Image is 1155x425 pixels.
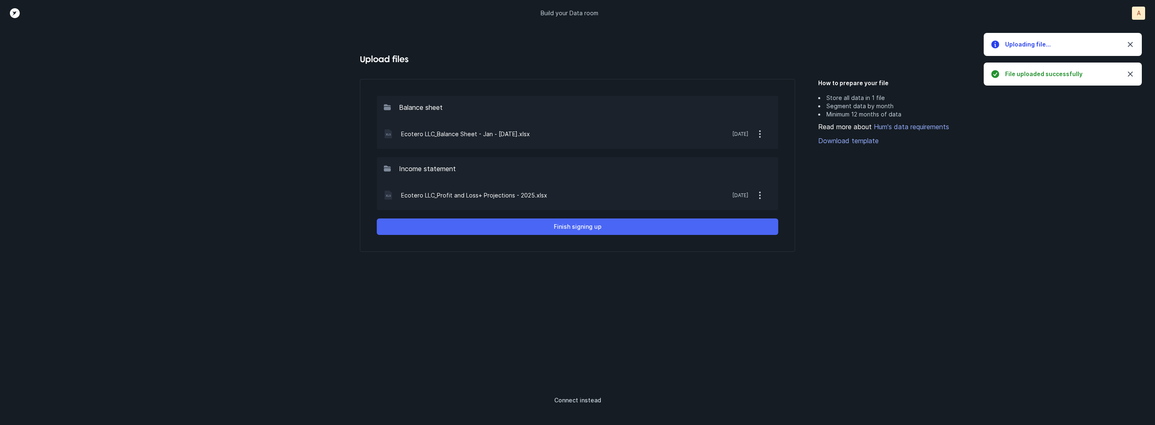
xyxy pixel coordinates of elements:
[818,79,1059,87] h5: How to prepare your file
[818,136,1059,146] a: Download template
[541,9,598,17] p: Build your Data room
[554,395,601,405] p: Connect instead
[818,110,1059,118] li: Minimum 12 months of data
[399,102,443,112] p: Balance sheet
[733,131,748,137] p: [DATE]
[401,129,530,139] p: Ecotero LLC_Balance Sheet - Jan - [DATE].xlsx
[733,192,748,199] p: [DATE]
[1005,40,1119,49] h5: Uploading file...
[554,222,602,232] p: Finish signing up
[1132,7,1145,20] button: A
[399,164,456,174] p: Income statement
[1137,9,1141,17] p: A
[377,218,778,235] button: Finish signing up
[818,94,1059,102] li: Store all data in 1 file
[872,123,949,131] a: Hum's data requirements
[401,190,547,200] p: Ecotero LLC_Profit and Loss+ Projections - 2025.xlsx
[360,53,795,66] h4: Upload files
[376,392,779,409] button: Connect instead
[818,102,1059,110] li: Segment data by month
[1005,70,1119,78] h5: File uploaded successfully
[818,122,1059,132] div: Read more about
